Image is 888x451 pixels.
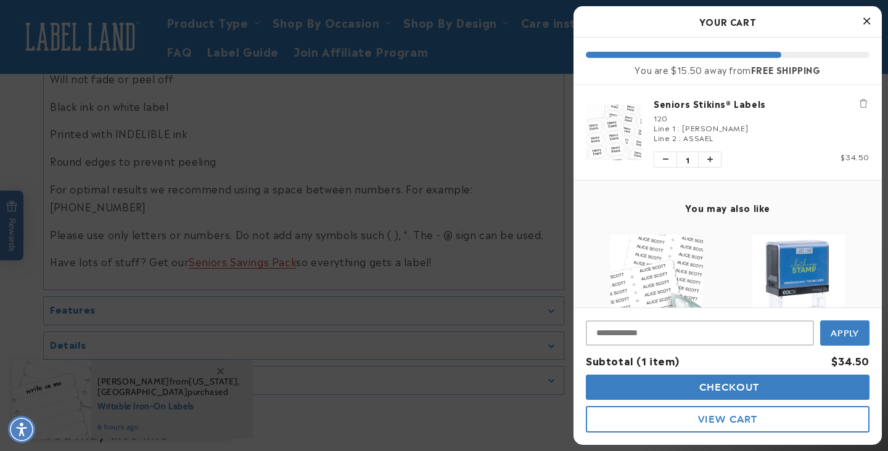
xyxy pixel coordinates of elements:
[841,151,869,162] span: $34.50
[654,152,676,167] button: Decrease quantity of Seniors Stikins® Labels
[698,413,757,425] span: View Cart
[857,12,876,31] button: Close Cart
[752,235,845,327] img: Clothing Stamp - Label Land
[10,352,156,389] iframe: Sign Up via Text for Offers
[751,63,821,76] b: FREE SHIPPING
[696,381,760,393] span: Checkout
[654,122,676,133] span: Line 1
[586,105,641,160] img: Seniors Stikins® Labels
[654,97,869,110] a: Seniors Stikins® Labels
[610,235,703,327] img: Nursing Home Iron-On - Label Land
[654,113,869,123] div: 120
[586,222,728,437] div: product
[678,122,680,133] span: :
[699,152,721,167] button: Increase quantity of Seniors Stikins® Labels
[820,320,869,346] button: Apply
[94,69,202,92] button: What size are the labels?
[586,406,869,433] button: View Cart
[17,35,202,58] button: Are these labels suitable for clothing care tags?
[679,132,681,143] span: :
[728,222,869,437] div: product
[676,152,699,167] span: 1
[683,132,713,143] span: ASSAEL
[586,64,869,75] div: You are $15.50 away from
[586,85,869,180] li: product
[857,97,869,110] button: Remove Seniors Stikins® Labels
[586,353,679,368] span: Subtotal (1 item)
[586,375,869,400] button: Checkout
[654,132,677,143] span: Line 2
[8,416,35,443] div: Accessibility Menu
[831,328,860,339] span: Apply
[831,352,869,370] div: $34.50
[682,122,748,133] span: [PERSON_NAME]
[586,320,814,346] input: Input Discount
[586,12,869,31] h2: Your Cart
[586,202,869,213] h4: You may also like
